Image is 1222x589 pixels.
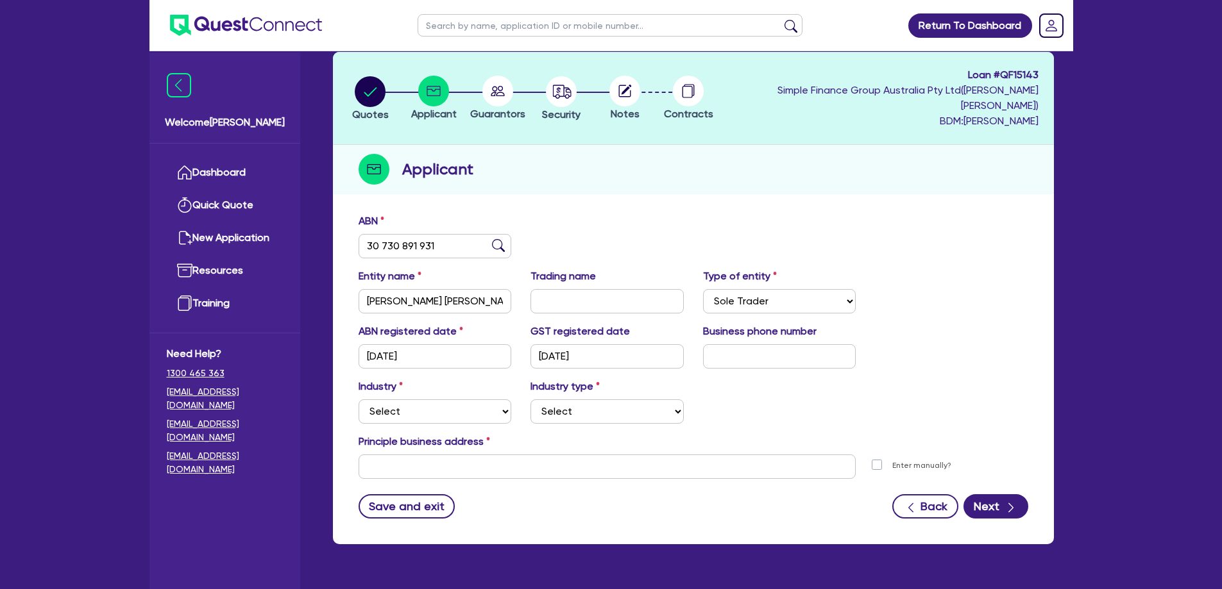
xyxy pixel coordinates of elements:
span: BDM: [PERSON_NAME] [724,113,1039,129]
img: icon-menu-close [167,73,191,97]
span: Guarantors [470,108,525,120]
a: Return To Dashboard [908,13,1032,38]
a: Resources [167,254,283,287]
label: ABN registered date [359,324,463,339]
span: Welcome [PERSON_NAME] [165,115,285,130]
button: Quotes [352,76,389,123]
img: training [177,295,192,311]
span: Security [542,108,581,120]
span: Notes [611,108,640,120]
img: quick-quote [177,197,192,213]
img: abn-lookup icon [492,239,505,252]
span: Need Help? [167,346,283,361]
span: Loan # QF15143 [724,67,1039,83]
img: resources [177,263,192,278]
a: Dropdown toggle [1035,9,1068,42]
button: Next [963,494,1028,518]
button: Save and exit [359,494,455,518]
a: [EMAIL_ADDRESS][DOMAIN_NAME] [167,417,283,444]
a: Dashboard [167,156,283,189]
label: Industry [359,379,403,394]
a: Quick Quote [167,189,283,222]
label: Principle business address [359,434,490,449]
input: Search by name, application ID or mobile number... [418,14,802,37]
a: New Application [167,222,283,254]
input: DD / MM / YYYY [530,344,684,369]
label: Type of entity [703,269,777,284]
img: quest-connect-logo-blue [170,15,322,36]
img: step-icon [359,154,389,185]
button: Security [541,76,581,123]
input: DD / MM / YYYY [359,344,512,369]
span: Simple Finance Group Australia Pty Ltd ( [PERSON_NAME] [PERSON_NAME] ) [777,84,1039,112]
label: Trading name [530,269,596,284]
a: Training [167,287,283,320]
button: Back [892,494,958,518]
img: new-application [177,230,192,245]
h2: Applicant [402,158,473,181]
label: Enter manually? [892,460,951,472]
label: Business phone number [703,324,817,339]
tcxspan: Call 1300 465 363 via 3CX [167,368,225,378]
label: Industry type [530,379,600,394]
label: ABN [359,213,384,229]
label: Entity name [359,269,421,284]
a: [EMAIL_ADDRESS][DOMAIN_NAME] [167,385,283,412]
span: Applicant [411,108,457,120]
a: [EMAIL_ADDRESS][DOMAIN_NAME] [167,449,283,476]
span: Quotes [352,108,389,120]
label: GST registered date [530,324,630,339]
span: Contracts [664,108,713,120]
